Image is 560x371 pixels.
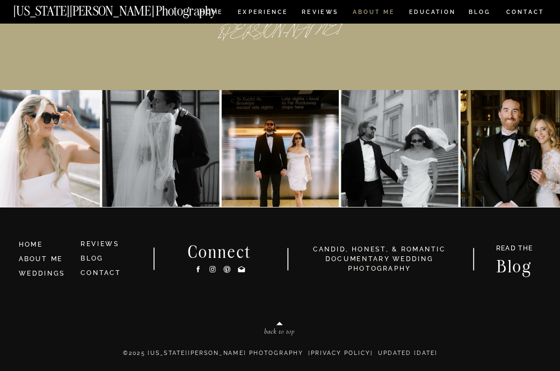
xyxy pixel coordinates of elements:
a: Experience [238,9,287,17]
a: BLOG [81,254,103,262]
a: CONTACT [506,7,544,17]
a: HOME [19,240,73,250]
a: BLOG [469,9,491,17]
a: CONTACT [81,269,121,276]
a: back to top [224,328,334,338]
a: HOME [198,9,225,17]
img: Kat & Jett, NYC style [341,90,458,207]
p: [PERSON_NAME] [184,21,377,47]
a: EDUCATION [408,9,457,17]
a: REVIEWS [302,9,337,17]
a: Blog [487,258,541,272]
img: Anna & Felipe — embracing the moment, and the magic follows. [102,90,219,207]
img: K&J [221,90,338,207]
a: ABOUT ME [352,9,395,17]
h3: candid, honest, & romantic Documentary Wedding photography [301,244,458,273]
a: REVIEWS [81,240,119,247]
h2: Connect [176,243,264,258]
a: [US_STATE][PERSON_NAME] Photography [13,5,248,13]
a: Privacy Policy [311,350,370,357]
a: WEDDINGS [19,269,65,277]
a: READ THE [491,244,537,254]
a: ABOUT ME [19,255,63,262]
